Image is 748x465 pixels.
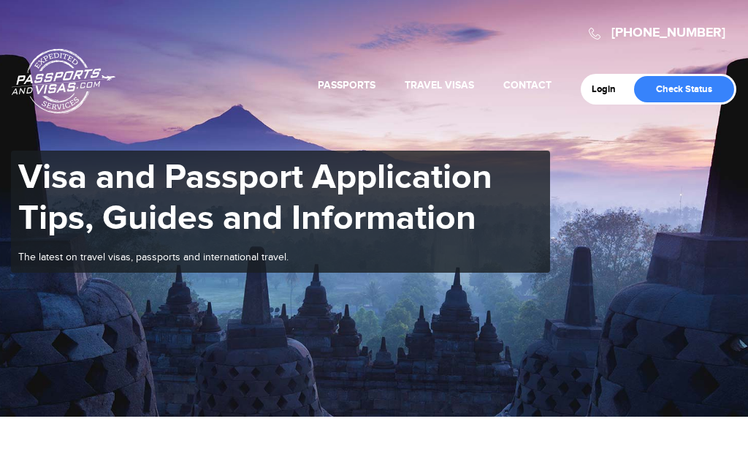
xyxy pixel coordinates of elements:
a: Travel Visas [405,79,474,91]
a: [PHONE_NUMBER] [611,25,725,41]
a: Contact [503,79,552,91]
a: Passports & [DOMAIN_NAME] [12,48,115,114]
a: Check Status [634,76,734,102]
h1: Visa and Passport Application Tips, Guides and Information [18,158,543,240]
p: The latest on travel visas, passports and international travel. [18,251,543,265]
a: Passports [318,79,375,91]
a: Login [592,83,626,95]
